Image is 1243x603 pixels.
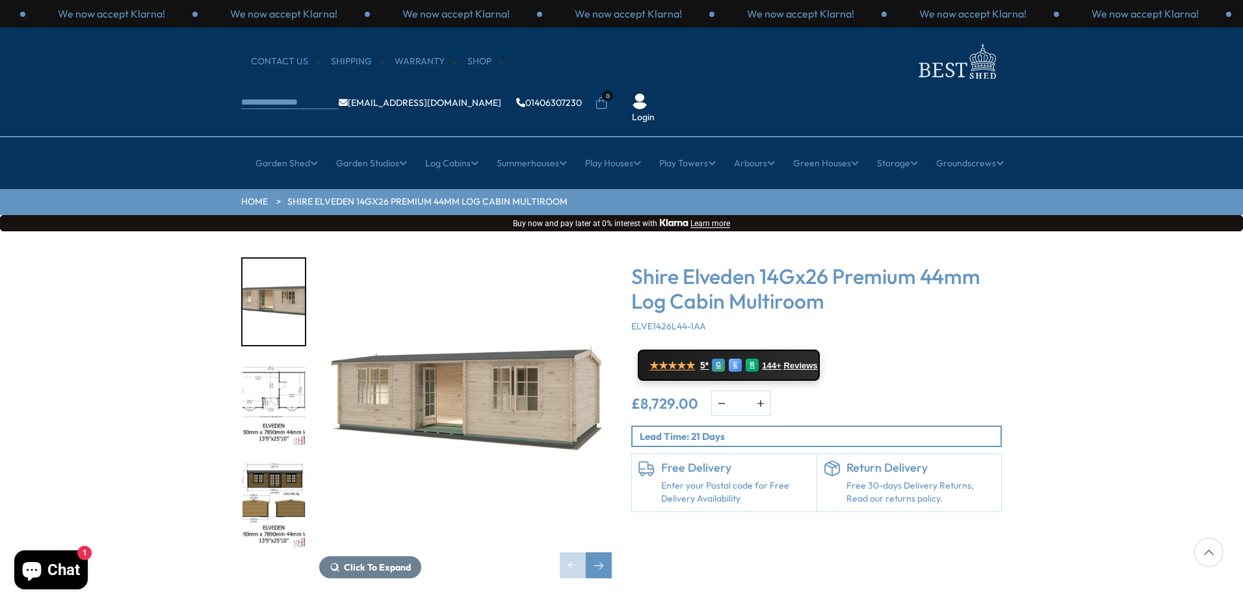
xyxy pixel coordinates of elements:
[595,97,608,110] a: 0
[336,147,407,179] a: Garden Studios
[251,55,321,68] a: CONTACT US
[319,257,612,550] img: Shire Elveden 14Gx26 Premium Log Cabin Multiroom - Best Shed
[425,147,478,179] a: Log Cabins
[936,147,1004,179] a: Groundscrews
[241,359,306,448] div: 2 / 10
[887,6,1059,21] div: 2 / 3
[319,257,612,578] div: 1 / 10
[331,55,385,68] a: Shipping
[395,55,458,68] a: Warranty
[339,98,501,107] a: [EMAIL_ADDRESS][DOMAIN_NAME]
[230,6,337,21] p: We now accept Klarna!
[659,147,716,179] a: Play Towers
[58,6,165,21] p: We now accept Klarna!
[241,257,306,346] div: 1 / 10
[762,361,781,371] span: 144+
[287,196,568,209] a: Shire Elveden 14Gx26 Premium 44mm Log Cabin Multiroom
[793,147,859,179] a: Green Houses
[661,480,810,505] a: Enter your Postal code for Free Delivery Availability
[585,147,641,179] a: Play Houses
[242,259,305,345] img: Elveden_4190x7890_white_open_0100_53fdd14a-01da-474c-ae94-e4b3860414c8_200x200.jpg
[10,550,92,593] inbox-online-store-chat: Shopify online store chat
[1092,6,1199,21] p: We now accept Klarna!
[370,6,542,21] div: 2 / 3
[632,111,655,124] a: Login
[640,430,1001,443] p: Lead Time: 21 Days
[631,320,706,332] span: ELVE1426L44-1AA
[542,6,714,21] div: 3 / 3
[1059,6,1231,21] div: 3 / 3
[344,561,411,573] span: Click To Expand
[734,147,775,179] a: Arbours
[242,462,305,548] img: Elveden4190x789014x2644mmMFTLINE_05ef15f3-8f2d-43f2-bb02-09e9d57abccb_200x200.jpg
[241,196,268,209] a: HOME
[919,6,1027,21] p: We now accept Klarna!
[877,147,918,179] a: Storage
[846,480,995,505] p: Free 30-days Delivery Returns, Read our returns policy.
[602,90,613,101] span: 0
[714,6,887,21] div: 1 / 3
[784,361,818,371] span: Reviews
[638,350,820,381] a: ★★★★★ 5* G E R 144+ Reviews
[241,461,306,550] div: 3 / 10
[746,359,759,372] div: R
[497,147,567,179] a: Summerhouses
[649,359,695,372] span: ★★★★★
[747,6,854,21] p: We now accept Klarna!
[198,6,370,21] div: 1 / 3
[712,359,725,372] div: G
[242,361,305,447] img: Elveden4190x789014x2644mmMFTPLAN_40677167-342d-438a-b30c-ffbc9aefab87_200x200.jpg
[467,55,504,68] a: Shop
[631,396,698,411] ins: £8,729.00
[632,94,648,109] img: User Icon
[575,6,682,21] p: We now accept Klarna!
[25,6,198,21] div: 3 / 3
[560,552,586,578] div: Previous slide
[729,359,742,372] div: E
[402,6,510,21] p: We now accept Klarna!
[516,98,582,107] a: 01406307230
[255,147,318,179] a: Garden Shed
[631,264,1002,314] h3: Shire Elveden 14Gx26 Premium 44mm Log Cabin Multiroom
[586,552,612,578] div: Next slide
[319,556,421,578] button: Click To Expand
[846,461,995,475] h6: Return Delivery
[661,461,810,475] h6: Free Delivery
[911,40,1002,83] img: logo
